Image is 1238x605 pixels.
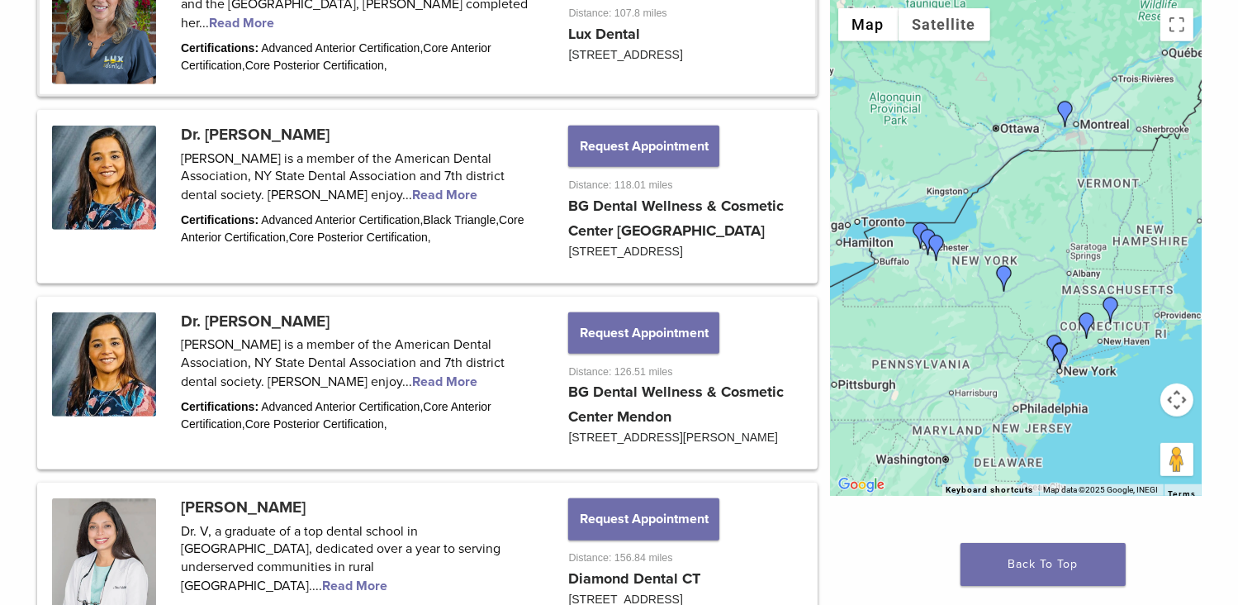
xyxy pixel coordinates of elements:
[923,235,950,261] div: Dr. Svetlana Yurovskiy
[568,498,719,540] button: Request Appointment
[834,474,889,496] a: Open this area in Google Maps (opens a new window)
[946,484,1034,496] button: Keyboard shortcuts
[1074,312,1100,339] div: Dr. Ratna Vedullapalli
[568,126,719,167] button: Request Appointment
[1052,101,1079,127] div: Dr. Nicolas Cohen
[991,265,1017,292] div: Dr. Michelle Gifford
[1041,335,1068,361] div: Dr. Alejandra Sanchez
[1160,383,1193,417] button: Map camera controls
[961,543,1126,586] a: Back To Top
[1160,443,1193,476] button: Drag Pegman onto the map to open Street View
[1047,343,1074,369] div: Dr. Nina Kiani
[568,312,719,354] button: Request Appointment
[1169,489,1197,499] a: Terms (opens in new tab)
[908,222,934,249] div: Dr. Bhumija Gupta
[915,229,942,255] div: Dr. Bhumija Gupta
[834,474,889,496] img: Google
[1098,297,1124,323] div: Dr. Julia Karpman
[899,8,990,41] button: Show satellite imagery
[1160,8,1193,41] button: Toggle fullscreen view
[838,8,899,41] button: Show street map
[1047,342,1074,369] div: Dr. Julie Hassid
[1044,485,1159,494] span: Map data ©2025 Google, INEGI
